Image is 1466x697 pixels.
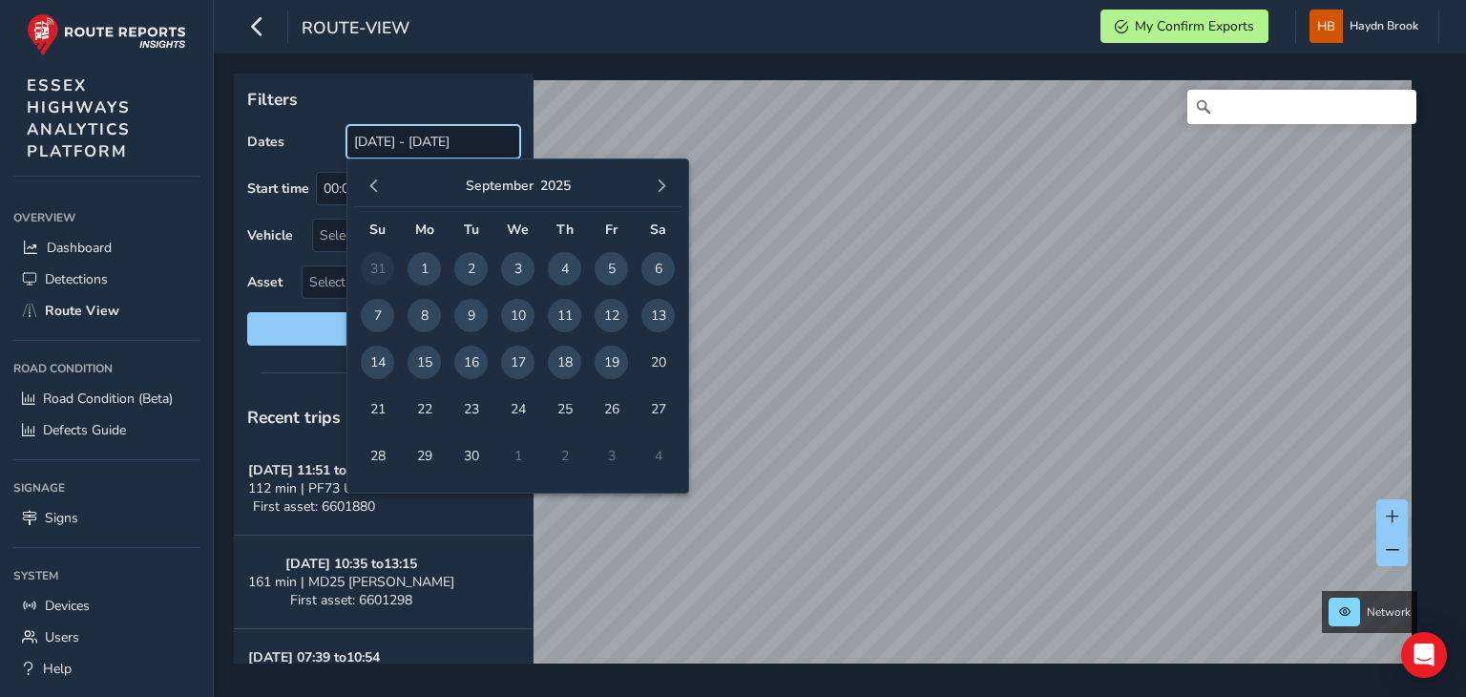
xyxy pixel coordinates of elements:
span: 9 [454,299,488,332]
button: [DATE] 10:35 to13:15161 min | MD25 [PERSON_NAME]First asset: 6601298 [234,536,534,629]
span: ESSEX HIGHWAYS ANALYTICS PLATFORM [27,74,131,162]
span: 1 [408,252,441,285]
span: 21 [361,392,394,426]
label: Start time [247,180,309,198]
span: 17 [501,346,534,379]
a: Dashboard [13,232,199,264]
a: Road Condition (Beta) [13,383,199,414]
div: Open Intercom Messenger [1401,632,1447,678]
button: Reset filters [247,312,520,346]
span: 6 [641,252,675,285]
a: Devices [13,590,199,622]
span: 112 min | PF73 UMR [248,479,373,497]
strong: [DATE] 07:39 to 10:54 [248,648,380,666]
span: Devices [45,597,90,615]
span: 2 [454,252,488,285]
a: Users [13,622,199,653]
strong: [DATE] 10:35 to 13:15 [285,555,417,573]
canvas: Map [241,80,1412,686]
span: Dashboard [47,239,112,257]
span: Tu [464,221,479,239]
img: diamond-layout [1309,10,1343,43]
span: 12 [595,299,628,332]
span: 10 [501,299,534,332]
span: Help [43,660,72,678]
span: 28 [361,439,394,473]
span: Defects Guide [43,421,126,439]
span: 15 [408,346,441,379]
span: Reset filters [262,320,506,338]
span: 26 [595,392,628,426]
span: 23 [454,392,488,426]
span: My Confirm Exports [1135,17,1254,35]
span: Signs [45,509,78,527]
a: Help [13,653,199,685]
button: September [466,177,534,195]
div: Road Condition [13,354,199,383]
a: Detections [13,264,199,295]
button: 2025 [540,177,571,195]
span: Network [1367,604,1411,620]
span: 30 [454,439,488,473]
span: Select an asset code [303,266,488,298]
span: 18 [548,346,581,379]
span: We [507,221,529,239]
a: Defects Guide [13,414,199,446]
button: [DATE] 11:51 to13:42112 min | PF73 UMRFirst asset: 6601880 [234,442,534,536]
span: 7 [361,299,394,332]
span: 16 [454,346,488,379]
label: Vehicle [247,226,293,244]
span: 20 [641,346,675,379]
span: 24 [501,392,534,426]
div: Select vehicle [313,220,488,251]
div: System [13,561,199,590]
span: 8 [408,299,441,332]
span: 11 [548,299,581,332]
span: 22 [408,392,441,426]
span: 161 min | MD25 [PERSON_NAME] [248,573,454,591]
span: 27 [641,392,675,426]
span: Mo [415,221,434,239]
span: First asset: 6601298 [290,591,412,609]
button: Haydn Brook [1309,10,1425,43]
span: 13 [641,299,675,332]
span: 29 [408,439,441,473]
span: Road Condition (Beta) [43,390,173,408]
input: Search [1187,90,1416,124]
span: 4 [548,252,581,285]
span: 5 [595,252,628,285]
span: 3 [501,252,534,285]
a: Route View [13,295,199,327]
span: Fr [605,221,618,239]
div: Overview [13,203,199,232]
span: Detections [45,270,108,288]
span: Su [369,221,386,239]
div: Signage [13,474,199,502]
img: rr logo [27,13,186,56]
span: Route View [45,302,119,320]
span: 19 [595,346,628,379]
strong: [DATE] 11:51 to 13:42 [248,461,380,479]
a: Signs [13,502,199,534]
p: Filters [247,87,520,112]
span: First asset: 6601880 [253,497,375,516]
label: Dates [247,133,284,151]
button: My Confirm Exports [1100,10,1268,43]
span: Recent trips [247,406,341,429]
span: Haydn Brook [1350,10,1418,43]
label: Asset [247,273,283,291]
span: 14 [361,346,394,379]
span: Th [556,221,574,239]
span: Users [45,628,79,646]
span: route-view [302,16,409,43]
span: Sa [650,221,666,239]
span: 25 [548,392,581,426]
